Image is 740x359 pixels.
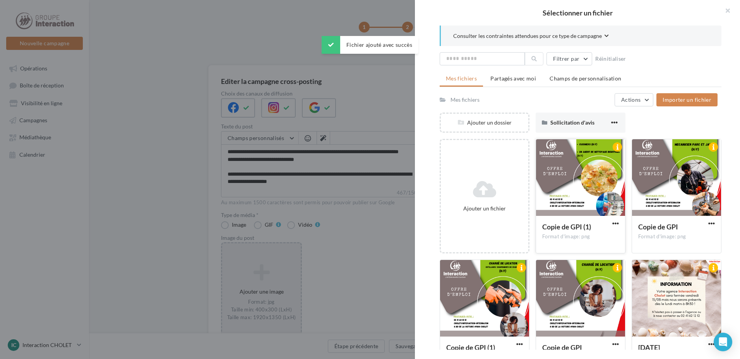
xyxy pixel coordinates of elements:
[446,75,477,82] span: Mes fichiers
[453,32,609,41] button: Consulter les contraintes attendues pour ce type de campagne
[446,343,495,352] span: Copie de GPI (1)
[550,119,594,126] span: Sollicitation d'avis
[451,96,480,104] div: Mes fichiers
[550,75,621,82] span: Champs de personnalisation
[542,343,582,352] span: Copie de GPI
[490,75,536,82] span: Partagés avec moi
[638,343,660,352] span: ASSOMPTION
[714,333,732,351] div: Open Intercom Messenger
[615,93,653,106] button: Actions
[546,52,592,65] button: Filtrer par
[621,96,641,103] span: Actions
[444,205,525,212] div: Ajouter un fichier
[656,93,718,106] button: Importer un fichier
[663,96,711,103] span: Importer un fichier
[542,222,591,231] span: Copie de GPI (1)
[542,233,619,240] div: Format d'image: png
[441,119,528,127] div: Ajouter un dossier
[638,222,678,231] span: Copie de GPI
[427,9,728,16] h2: Sélectionner un fichier
[638,233,715,240] div: Format d'image: png
[322,36,418,54] div: Fichier ajouté avec succès
[453,32,602,40] span: Consulter les contraintes attendues pour ce type de campagne
[592,54,629,63] button: Réinitialiser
